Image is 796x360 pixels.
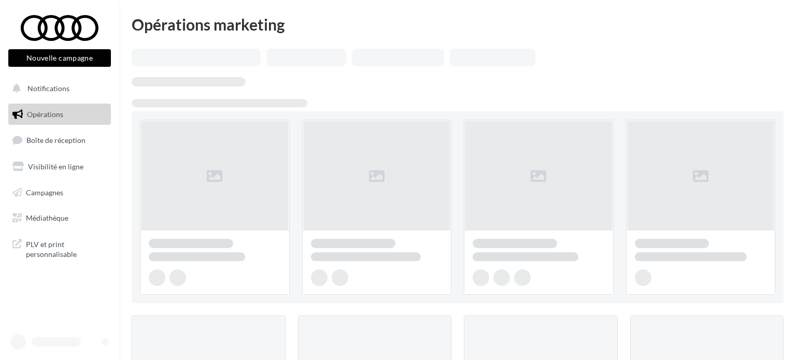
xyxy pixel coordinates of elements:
[27,84,69,93] span: Notifications
[6,182,113,204] a: Campagnes
[8,49,111,67] button: Nouvelle campagne
[6,207,113,229] a: Médiathèque
[6,78,109,99] button: Notifications
[28,162,83,171] span: Visibilité en ligne
[26,237,107,260] span: PLV et print personnalisable
[132,17,784,32] div: Opérations marketing
[6,233,113,264] a: PLV et print personnalisable
[26,213,68,222] span: Médiathèque
[6,104,113,125] a: Opérations
[26,136,86,145] span: Boîte de réception
[26,188,63,196] span: Campagnes
[6,156,113,178] a: Visibilité en ligne
[6,129,113,151] a: Boîte de réception
[27,110,63,119] span: Opérations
